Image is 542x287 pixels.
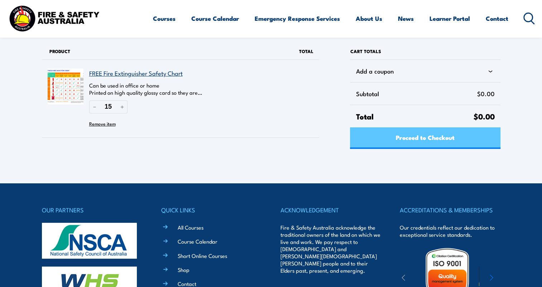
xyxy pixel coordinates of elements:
h4: ACCREDITATIONS & MEMBERSHIPS [400,205,500,215]
img: FREE Fire Extinguisher Safety Chart [48,69,83,104]
span: Total [356,111,473,122]
button: Increase quantity of FREE Fire Extinguisher Safety Chart [117,100,128,113]
span: Subtotal [356,88,477,99]
a: Shop [178,266,190,273]
a: Short Online Courses [178,252,227,259]
span: $0.00 [477,88,495,99]
a: Course Calendar [191,9,239,28]
a: Emergency Response Services [255,9,340,28]
h4: QUICK LINKS [161,205,262,215]
span: Total [299,48,313,55]
h2: Cart totals [350,43,500,60]
input: Quantity of FREE Fire Extinguisher Safety Chart in your cart. [100,100,117,113]
p: Fire & Safety Australia acknowledge the traditional owners of the land on which we live and work.... [280,224,381,274]
a: All Courses [178,224,203,231]
a: FREE Fire Extinguisher Safety Chart [89,69,183,77]
a: Contact [486,9,508,28]
h4: ACKNOWLEDGEMENT [280,205,381,215]
h4: OUR PARTNERS [42,205,142,215]
span: Product [49,48,70,55]
div: Add a coupon [356,66,494,76]
img: nsca-logo-footer [42,223,137,259]
a: About Us [356,9,382,28]
a: Proceed to Checkout [350,127,500,149]
a: Courses [153,9,176,28]
button: Reduce quantity of FREE Fire Extinguisher Safety Chart [89,100,100,113]
span: Proceed to Checkout [396,128,455,147]
a: News [398,9,414,28]
button: Remove FREE Fire Extinguisher Safety Chart from cart [89,118,116,129]
p: Our credentials reflect our dedication to exceptional service standards. [400,224,500,238]
p: Can be used in office or home Printed on high quality glossy card so they are… [89,82,278,96]
a: Course Calendar [178,237,217,245]
a: Learner Portal [430,9,470,28]
span: $0.00 [474,110,495,122]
